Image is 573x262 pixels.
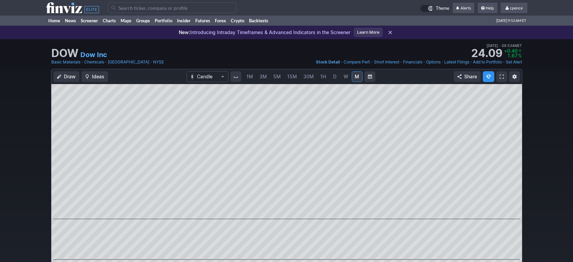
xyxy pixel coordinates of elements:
[175,16,193,26] a: Insider
[230,71,241,82] button: Interval
[470,59,472,65] span: •
[473,59,502,65] a: Add to Portfolio
[273,74,281,79] span: 5M
[92,73,104,80] span: Ideas
[80,50,107,59] a: Dow Inc
[51,48,78,59] h1: DOW
[284,71,300,82] a: 15M
[436,5,449,12] span: Theme
[197,73,218,80] span: Candle
[179,29,350,36] p: Introducing Intraday Timeframes & Advanced Indicators in the Screener
[300,71,317,82] a: 30M
[256,71,270,82] a: 3M
[506,59,522,65] a: Set Alert
[510,5,523,10] span: cpence
[423,59,425,65] span: •
[374,59,399,65] a: Short Interest
[503,59,505,65] span: •
[51,59,80,65] a: Basic Materials
[496,16,526,26] span: [DATE] 9:53 AM ET
[454,71,481,82] button: Share
[329,71,340,82] a: D
[213,16,228,26] a: Forex
[81,71,108,82] button: Ideas
[420,5,449,12] a: Theme
[333,74,337,79] span: D
[150,59,152,65] span: •
[53,71,79,82] button: Draw
[108,2,236,13] input: Search
[100,16,118,26] a: Charts
[303,74,314,79] span: 30M
[63,16,78,26] a: News
[344,74,348,79] span: W
[518,53,522,58] span: %
[501,3,527,14] a: cpence
[243,71,256,82] a: 1M
[247,16,271,26] a: Backtests
[496,71,507,82] a: Fullscreen
[64,73,76,80] span: Draw
[365,71,375,82] button: Range
[341,59,343,65] span: •
[352,71,363,82] a: M
[371,59,373,65] span: •
[186,71,228,82] button: Chart Type
[228,16,247,26] a: Crypto
[287,74,297,79] span: 15M
[152,16,175,26] a: Portfolio
[464,73,477,80] span: Share
[84,59,104,65] a: Chemicals
[259,74,267,79] span: 3M
[46,16,63,26] a: Home
[179,29,190,35] span: New:
[246,74,253,79] span: 1M
[499,44,501,48] span: •
[444,59,469,65] a: Latest Filings
[134,16,152,26] a: Groups
[316,59,340,65] a: Stock Detail
[426,59,441,65] a: Options
[441,59,444,65] span: •
[317,71,329,82] a: 1H
[483,71,494,82] button: Explore new features
[471,48,502,59] strong: 24.09
[108,59,149,65] a: [GEOGRAPHIC_DATA]
[504,48,518,54] span: +0.40
[344,59,370,65] a: Compare Perf.
[320,74,326,79] span: 1H
[270,71,284,82] a: 5M
[118,16,134,26] a: Maps
[105,59,107,65] span: •
[81,59,83,65] span: •
[444,59,469,64] span: Latest Filings
[193,16,213,26] a: Futures
[507,53,518,58] span: 1.67
[487,43,522,49] span: [DATE] 09:53AM ET
[478,3,497,14] a: Help
[453,3,474,14] a: Alerts
[153,59,164,65] a: NYSE
[316,59,340,64] span: Stock Detail
[509,71,520,82] button: Chart Settings
[403,59,422,65] a: Financials
[355,74,359,79] span: M
[400,59,402,65] span: •
[341,71,351,82] a: W
[78,16,100,26] a: Screener
[344,59,370,64] span: Compare Perf.
[354,28,383,37] a: Learn More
